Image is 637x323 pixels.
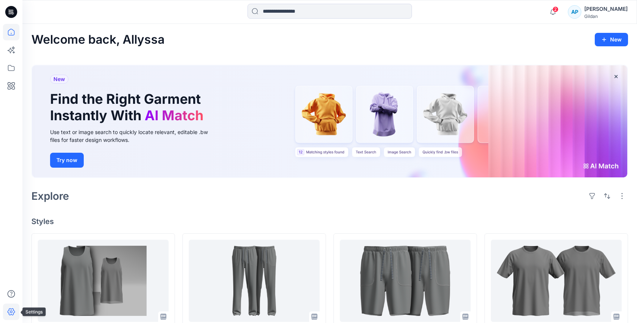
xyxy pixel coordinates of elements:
[189,240,320,322] a: GM2982
[491,240,622,322] a: FA26H2000
[568,5,581,19] div: AP
[38,240,169,322] a: GM2905WH
[553,6,558,12] span: 2
[595,33,628,46] button: New
[50,128,218,144] div: Use text or image search to quickly locate relevant, editable .bw files for faster design workflows.
[340,240,471,322] a: GM2983
[31,190,69,202] h2: Explore
[584,13,628,19] div: Gildan
[584,4,628,13] div: [PERSON_NAME]
[53,75,65,84] span: New
[50,153,84,168] button: Try now
[31,33,164,47] h2: Welcome back, Allyssa
[31,217,628,226] h4: Styles
[145,107,203,124] span: AI Match
[50,91,207,123] h1: Find the Right Garment Instantly With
